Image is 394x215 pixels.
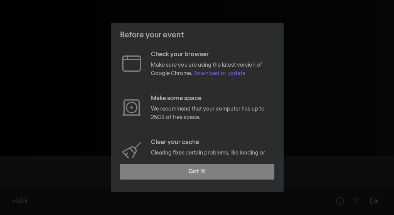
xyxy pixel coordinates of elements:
[193,71,245,76] a: Download or update
[151,50,274,59] p: Check your browser
[151,149,274,166] p: Clearing fixes certain problems, like loading or formatting. Follow these .
[151,94,274,103] p: Make some space
[151,61,274,78] p: Make sure you are using the latest version of Google Chrome.
[120,164,274,180] button: Got it!
[151,138,274,147] p: Clear your cache
[151,105,274,122] p: We recommend that your computer has up to 25GB of free space.
[111,23,284,47] header: Before your event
